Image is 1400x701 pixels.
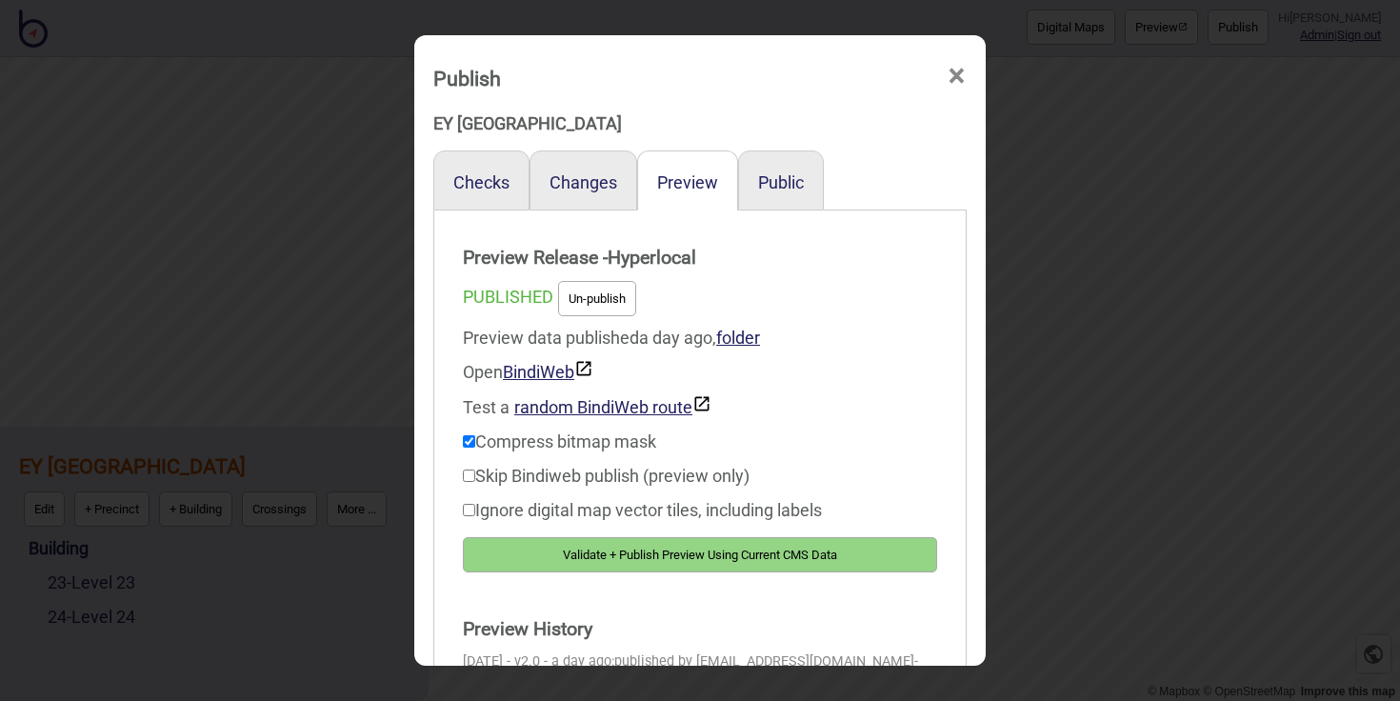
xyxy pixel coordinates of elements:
input: Compress bitmap mask [463,435,475,448]
button: random BindiWeb route [514,394,711,417]
strong: Preview History [463,611,937,649]
button: Un-publish [558,281,636,316]
img: preview [692,394,711,413]
div: Preview data published a day ago [463,321,937,425]
button: Preview [657,172,718,192]
span: × [947,45,967,108]
div: Test a [463,390,937,425]
span: published by [EMAIL_ADDRESS][DOMAIN_NAME] [614,653,914,670]
img: preview [574,359,593,378]
div: Open [463,355,937,390]
span: , [712,328,760,348]
button: Validate + Publish Preview Using Current CMS Data [463,537,937,572]
button: Changes [550,172,617,192]
label: Skip Bindiweb publish (preview only) [463,466,750,486]
button: Public [758,172,804,192]
input: Ignore digital map vector tiles, including labels [463,504,475,516]
a: folder [716,328,760,348]
label: Ignore digital map vector tiles, including labels [463,500,822,520]
div: Publish [433,58,501,99]
button: Checks [453,172,510,192]
a: BindiWeb [503,362,593,382]
label: Compress bitmap mask [463,431,656,451]
div: EY [GEOGRAPHIC_DATA] [433,107,967,141]
span: PUBLISHED [463,287,553,307]
input: Skip Bindiweb publish (preview only) [463,470,475,482]
strong: Preview Release - Hyperlocal [463,239,937,277]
